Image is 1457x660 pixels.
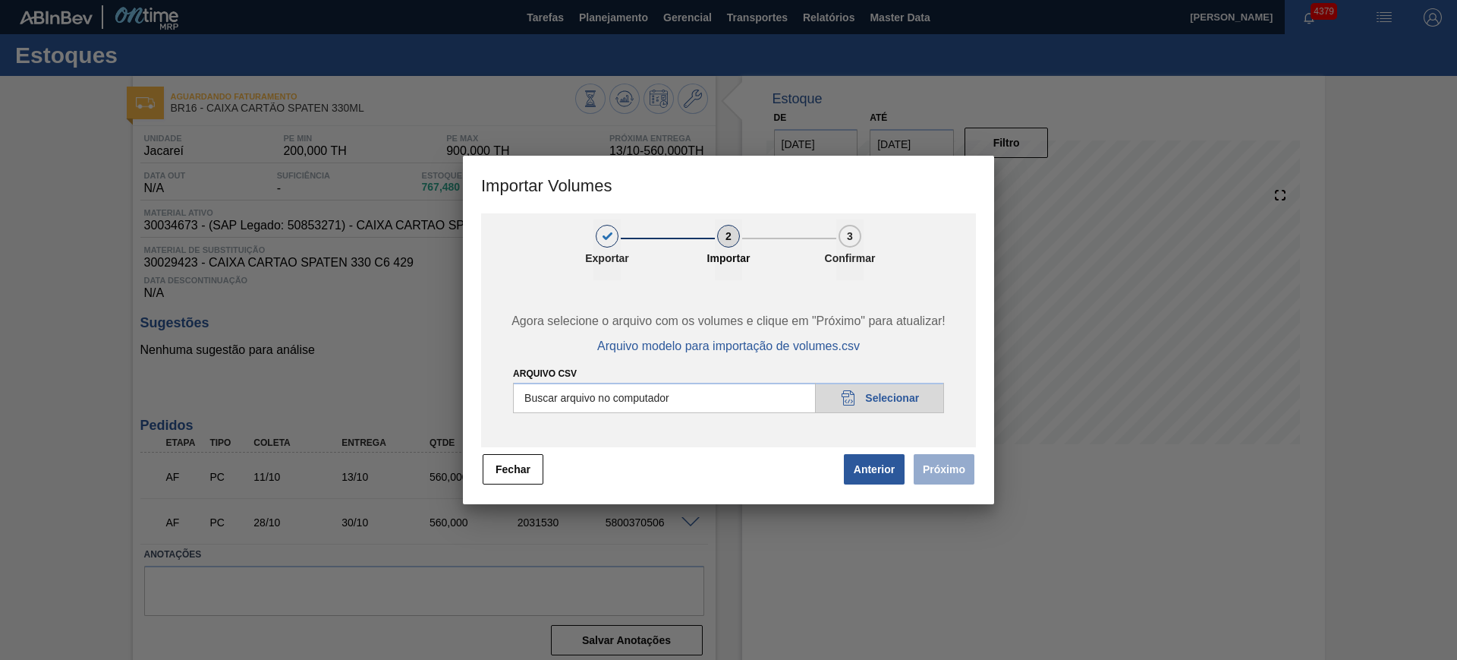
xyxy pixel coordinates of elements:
button: 3Confirmar [836,219,864,280]
div: 2 [717,225,740,248]
span: Arquivo modelo para importação de volumes.csv [597,339,860,353]
button: Anterior [844,454,905,485]
label: Arquivo csv [513,368,577,379]
button: Fechar [483,454,543,485]
div: 3 [839,225,861,248]
p: Importar [691,252,766,264]
p: Exportar [569,252,645,264]
button: 2Importar [715,219,742,280]
span: Agora selecione o arquivo com os volumes e clique em "Próximo" para atualizar! [499,314,958,328]
button: 1Exportar [593,219,621,280]
p: Confirmar [812,252,888,264]
div: 1 [596,225,618,248]
h3: Importar Volumes [463,156,994,213]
